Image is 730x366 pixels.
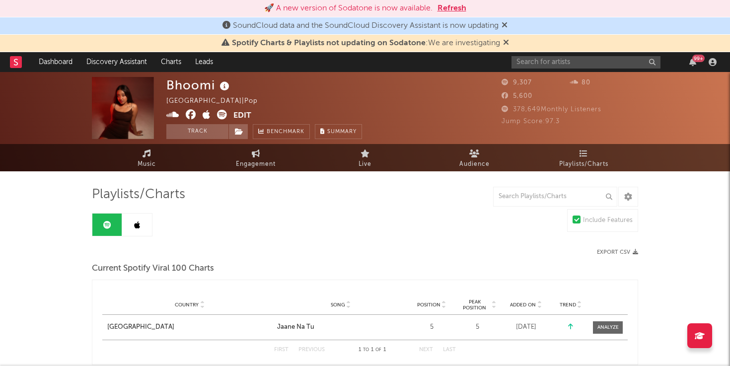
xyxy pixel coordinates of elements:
span: Spotify Charts & Playlists not updating on Sodatone [232,39,426,47]
span: 378,649 Monthly Listeners [502,106,601,113]
span: 9,307 [502,79,532,86]
span: Dismiss [502,22,508,30]
a: Engagement [201,144,310,171]
span: 5,600 [502,93,532,99]
span: Jump Score: 97.3 [502,118,560,125]
a: Discovery Assistant [79,52,154,72]
div: 🚀 A new version of Sodatone is now available. [264,2,433,14]
span: Benchmark [267,126,304,138]
button: Next [419,347,433,353]
button: Refresh [438,2,466,14]
span: Live [359,158,371,170]
a: Music [92,144,201,171]
span: Playlists/Charts [559,158,608,170]
span: of [375,348,381,352]
span: Audience [459,158,490,170]
div: [GEOGRAPHIC_DATA] [107,322,174,332]
span: Peak Position [459,299,490,311]
a: Audience [420,144,529,171]
button: Edit [233,110,251,122]
span: Playlists/Charts [92,189,185,201]
button: Summary [315,124,362,139]
a: Jaane Na Tu [277,322,404,332]
a: Dashboard [32,52,79,72]
span: : We are investigating [232,39,500,47]
span: Trend [560,302,576,308]
span: Song [331,302,345,308]
span: 80 [570,79,590,86]
div: 1 1 1 [345,344,399,356]
a: Playlists/Charts [529,144,638,171]
div: [GEOGRAPHIC_DATA] | Pop [166,95,269,107]
span: Music [138,158,156,170]
button: 99+ [689,58,696,66]
button: Previous [298,347,325,353]
div: 5 [409,322,454,332]
a: [GEOGRAPHIC_DATA] [107,322,272,332]
div: Include Features [583,215,633,226]
a: Charts [154,52,188,72]
a: Live [310,144,420,171]
button: First [274,347,289,353]
input: Search Playlists/Charts [493,187,617,207]
span: Summary [327,129,357,135]
span: to [363,348,369,352]
span: Current Spotify Viral 100 Charts [92,263,214,275]
button: Track [166,124,228,139]
div: 5 [459,322,496,332]
span: Engagement [236,158,276,170]
span: Country [175,302,199,308]
div: 99 + [692,55,705,62]
a: Leads [188,52,220,72]
input: Search for artists [511,56,660,69]
span: Added On [510,302,536,308]
div: Bhoomi [166,77,232,93]
span: Position [417,302,440,308]
div: Jaane Na Tu [277,322,314,332]
button: Export CSV [597,249,638,255]
span: Dismiss [503,39,509,47]
a: Benchmark [253,124,310,139]
button: Last [443,347,456,353]
span: SoundCloud data and the SoundCloud Discovery Assistant is now updating [233,22,499,30]
div: [DATE] [501,322,551,332]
